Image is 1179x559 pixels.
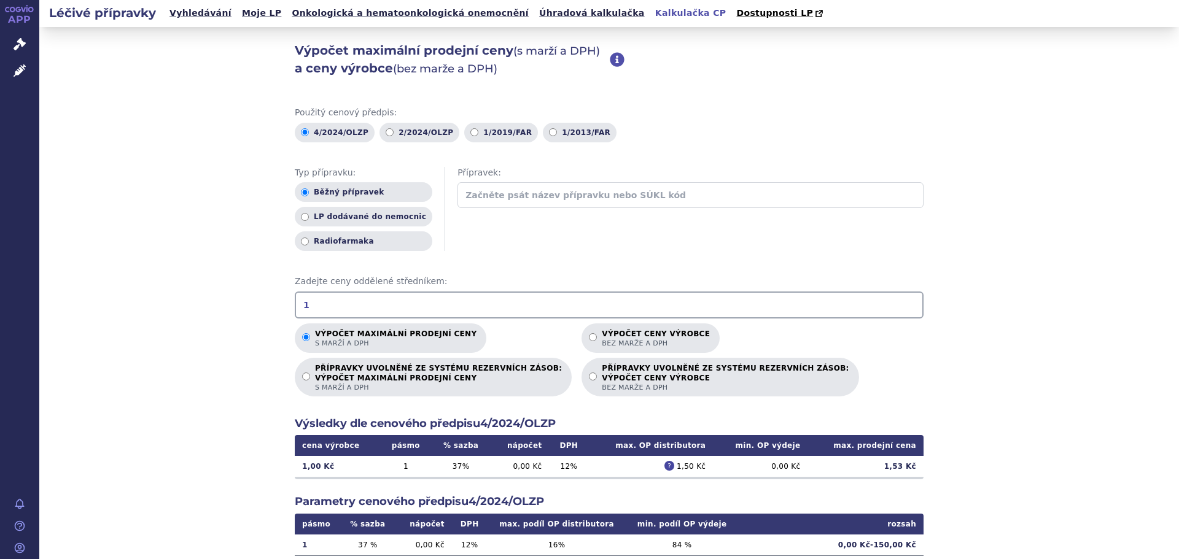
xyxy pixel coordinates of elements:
[602,383,849,392] span: bez marže a DPH
[288,5,532,21] a: Onkologická a hematoonkologická onemocnění
[602,330,710,348] p: Výpočet ceny výrobce
[295,107,924,119] span: Použitý cenový předpis:
[431,456,490,477] td: 37 %
[380,435,431,456] th: pásmo
[295,456,380,477] td: 1,00 Kč
[302,372,310,380] input: PŘÍPRAVKY UVOLNĚNÉ ZE SYSTÉMU REZERVNÍCH ZÁSOB:VÝPOČET MAXIMÁLNÍ PRODEJNÍ CENYs marží a DPH
[166,5,235,21] a: Vyhledávání
[487,514,626,534] th: max. podíl OP distributora
[664,461,674,471] span: ?
[295,494,924,509] h2: Parametry cenového předpisu 4/2024/OLZP
[550,435,589,456] th: DPH
[589,333,597,341] input: Výpočet ceny výrobcebez marže a DPH
[452,514,488,534] th: DPH
[543,123,617,142] label: 1/2013/FAR
[295,514,341,534] th: pásmo
[588,435,713,456] th: max. OP distributora
[295,42,610,77] h2: Výpočet maximální prodejní ceny a ceny výrobce
[379,123,459,142] label: 2/2024/OLZP
[295,291,924,318] input: Zadejte ceny oddělené středníkem
[341,534,394,556] td: 37 %
[491,456,550,477] td: 0,00 Kč
[535,5,648,21] a: Úhradová kalkulačka
[386,128,394,136] input: 2/2024/OLZP
[452,534,488,556] td: 12 %
[513,44,600,58] span: (s marží a DPH)
[713,435,807,456] th: min. OP výdeje
[588,456,713,477] td: 1,50 Kč
[315,330,477,348] p: Výpočet maximální prodejní ceny
[626,514,738,534] th: min. podíl OP výdeje
[470,128,478,136] input: 1/2019/FAR
[301,213,309,221] input: LP dodávané do nemocnic
[295,534,341,556] td: 1
[807,456,924,477] td: 1,53 Kč
[302,333,310,341] input: Výpočet maximální prodejní cenys marží a DPH
[626,534,738,556] td: 84 %
[295,207,432,226] label: LP dodávané do nemocnic
[550,456,589,477] td: 12 %
[736,8,813,18] span: Dostupnosti LP
[301,128,309,136] input: 4/2024/OLZP
[315,373,562,383] strong: VÝPOČET MAXIMÁLNÍ PRODEJNÍ CENY
[295,182,432,202] label: Běžný přípravek
[301,237,309,245] input: Radiofarmaka
[301,188,309,196] input: Běžný přípravek
[733,5,829,22] a: Dostupnosti LP
[295,123,375,142] label: 4/2024/OLZP
[295,276,924,288] span: Zadejte ceny oddělené středníkem:
[315,339,477,348] span: s marží a DPH
[602,364,849,392] p: PŘÍPRAVKY UVOLNĚNÉ ZE SYSTÉMU REZERVNÍCH ZÁSOB:
[464,123,538,142] label: 1/2019/FAR
[457,167,924,179] span: Přípravek:
[39,4,166,21] h2: Léčivé přípravky
[238,5,285,21] a: Moje LP
[295,167,432,179] span: Typ přípravku:
[738,534,924,556] td: 0,00 Kč - 150,00 Kč
[602,373,849,383] strong: VÝPOČET CENY VÝROBCE
[652,5,730,21] a: Kalkulačka CP
[315,364,562,392] p: PŘÍPRAVKY UVOLNĚNÉ ZE SYSTÉMU REZERVNÍCH ZÁSOB:
[295,231,432,251] label: Radiofarmaka
[380,456,431,477] td: 1
[491,435,550,456] th: nápočet
[738,514,924,534] th: rozsah
[393,62,497,75] span: (bez marže a DPH)
[431,435,490,456] th: % sazba
[315,383,562,392] span: s marží a DPH
[807,435,924,456] th: max. prodejní cena
[341,514,394,534] th: % sazba
[295,416,924,431] h2: Výsledky dle cenového předpisu 4/2024/OLZP
[589,372,597,380] input: PŘÍPRAVKY UVOLNĚNÉ ZE SYSTÉMU REZERVNÍCH ZÁSOB:VÝPOČET CENY VÝROBCEbez marže a DPH
[394,514,451,534] th: nápočet
[394,534,451,556] td: 0,00 Kč
[295,435,380,456] th: cena výrobce
[549,128,557,136] input: 1/2013/FAR
[713,456,807,477] td: 0,00 Kč
[487,534,626,556] td: 16 %
[602,339,710,348] span: bez marže a DPH
[457,182,924,208] input: Začněte psát název přípravku nebo SÚKL kód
